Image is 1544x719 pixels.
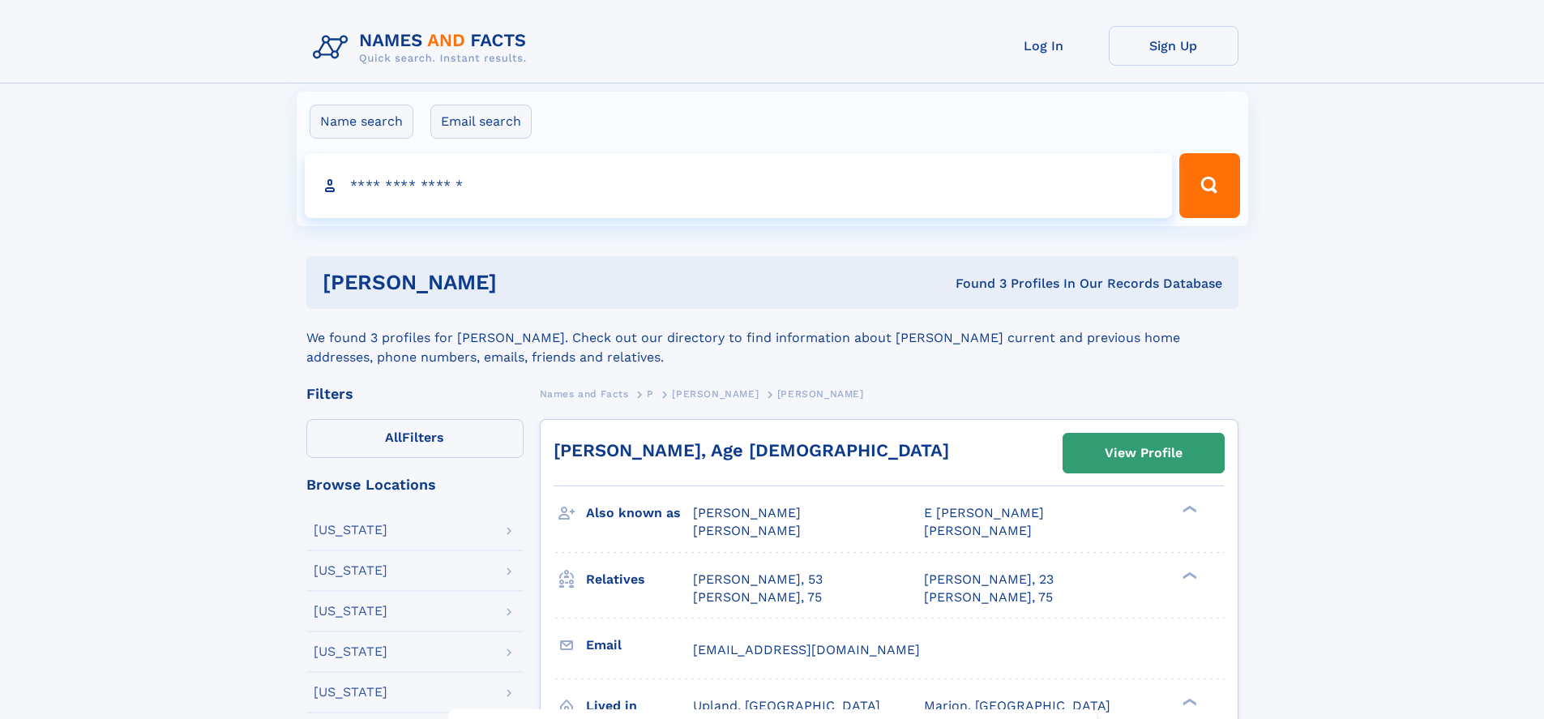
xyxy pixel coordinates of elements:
div: View Profile [1105,434,1183,472]
a: View Profile [1063,434,1224,473]
img: Logo Names and Facts [306,26,540,70]
div: ❯ [1178,696,1198,707]
a: Log In [979,26,1109,66]
div: Found 3 Profiles In Our Records Database [726,275,1222,293]
span: [PERSON_NAME] [924,523,1032,538]
div: Filters [306,387,524,401]
label: Filters [306,419,524,458]
a: P [647,383,654,404]
span: [PERSON_NAME] [672,388,759,400]
span: P [647,388,654,400]
a: [PERSON_NAME], 23 [924,571,1054,588]
div: We found 3 profiles for [PERSON_NAME]. Check out our directory to find information about [PERSON_... [306,309,1238,367]
div: ❯ [1178,570,1198,580]
h3: Also known as [586,499,693,527]
span: [PERSON_NAME] [777,388,864,400]
label: Name search [310,105,413,139]
h3: Email [586,631,693,659]
div: Browse Locations [306,477,524,492]
a: [PERSON_NAME] [672,383,759,404]
div: [US_STATE] [314,645,387,658]
a: [PERSON_NAME], 75 [924,588,1053,606]
div: [US_STATE] [314,686,387,699]
div: [US_STATE] [314,524,387,537]
button: Search Button [1179,153,1239,218]
div: [US_STATE] [314,605,387,618]
span: [EMAIL_ADDRESS][DOMAIN_NAME] [693,642,920,657]
span: Marion, [GEOGRAPHIC_DATA] [924,698,1110,713]
span: [PERSON_NAME] [693,523,801,538]
span: E [PERSON_NAME] [924,505,1044,520]
label: Email search [430,105,532,139]
span: [PERSON_NAME] [693,505,801,520]
a: [PERSON_NAME], 53 [693,571,823,588]
div: [US_STATE] [314,564,387,577]
a: [PERSON_NAME], Age [DEMOGRAPHIC_DATA] [554,440,949,460]
a: [PERSON_NAME], 75 [693,588,822,606]
input: search input [305,153,1173,218]
span: All [385,430,402,445]
div: ❯ [1178,504,1198,515]
h1: [PERSON_NAME] [323,272,726,293]
a: Sign Up [1109,26,1238,66]
span: Upland, [GEOGRAPHIC_DATA] [693,698,880,713]
h3: Relatives [586,566,693,593]
a: Names and Facts [540,383,629,404]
